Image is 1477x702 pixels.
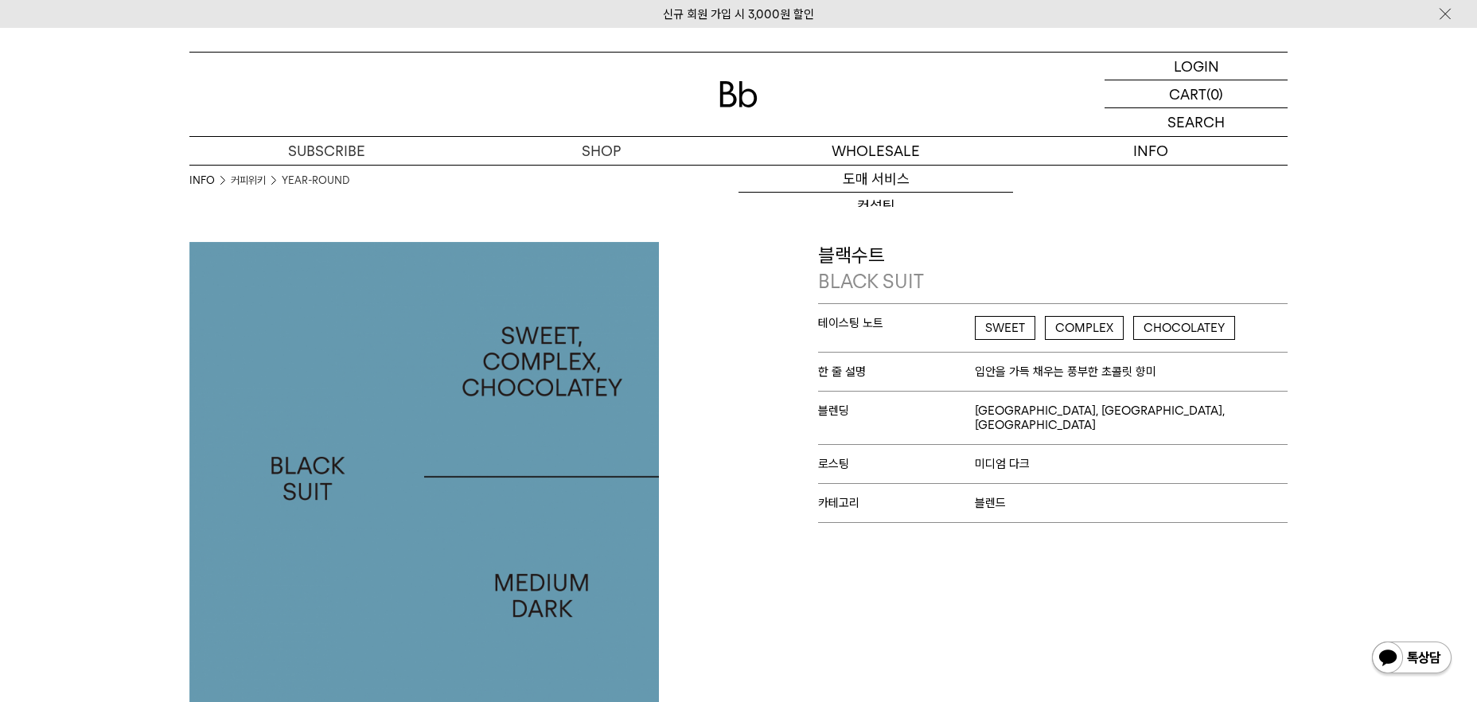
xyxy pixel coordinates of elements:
a: YEAR-ROUND [282,173,349,189]
span: 로스팅 [818,457,975,471]
a: 신규 회원 가입 시 3,000원 할인 [663,7,814,21]
a: SHOP [464,137,738,165]
span: CHOCOLATEY [1133,316,1235,340]
span: 블렌드 [975,496,1006,510]
span: 카테고리 [818,496,975,510]
a: SUBSCRIBE [189,137,464,165]
span: 입안을 가득 채우는 풍부한 초콜릿 향미 [975,365,1156,379]
a: 컨설팅 [738,193,1013,220]
a: 도매 서비스 [738,166,1013,193]
span: [GEOGRAPHIC_DATA], [GEOGRAPHIC_DATA], [GEOGRAPHIC_DATA] [975,404,1288,432]
p: (0) [1206,80,1223,107]
span: SWEET [975,316,1035,340]
span: COMPLEX [1045,316,1124,340]
span: 테이스팅 노트 [818,316,975,330]
p: SEARCH [1167,108,1225,136]
span: 블렌딩 [818,404,975,418]
p: WHOLESALE [738,137,1013,165]
a: 커피위키 [231,173,266,189]
li: INFO [189,173,231,189]
p: INFO [1013,137,1288,165]
p: CART [1169,80,1206,107]
p: BLACK SUIT [818,268,1288,295]
img: 카카오톡 채널 1:1 채팅 버튼 [1370,640,1453,678]
span: 한 줄 설명 [818,365,975,379]
a: LOGIN [1105,53,1288,80]
p: LOGIN [1174,53,1219,80]
img: 로고 [719,81,758,107]
p: 블랙수트 [818,242,1288,295]
span: 미디엄 다크 [975,457,1030,471]
a: CART (0) [1105,80,1288,108]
